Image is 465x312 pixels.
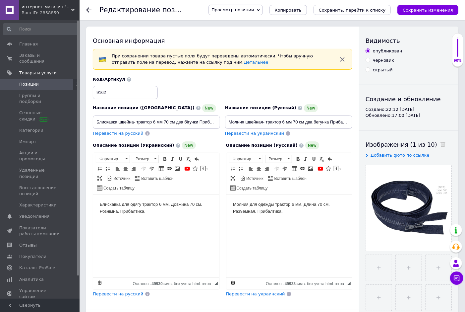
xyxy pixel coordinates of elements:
a: Вставить сообщение [200,165,209,172]
a: Изображение [307,165,314,172]
a: Форматирование [96,155,130,163]
div: Изображения (1 из 10) [366,140,452,149]
span: Вставить шаблон [273,176,307,182]
span: New [305,141,319,149]
span: Категории [19,127,43,133]
a: Детальнее [244,60,268,65]
input: Поиск [3,23,78,35]
span: Сезонные скидки [19,110,61,122]
span: Показатели работы компании [19,225,61,237]
button: Сохранить изменения [397,5,458,15]
a: Размер [265,155,292,163]
div: Подсчет символов [266,280,347,286]
span: Форматирование [229,155,257,163]
a: Курсив (Ctrl+I) [169,155,176,163]
span: Восстановление позиций [19,185,61,197]
span: Характеристики [19,202,57,208]
span: Форматирование [96,155,123,163]
iframe: Визуальный текстовый редактор, 0B0202E4-E7F7-47BD-8599-7C4239A465F5 [226,195,352,277]
span: Аналитика [19,276,44,282]
a: Таблица [158,165,165,172]
a: Развернуть [229,175,237,182]
a: Изображение [174,165,181,172]
i: Сохранить, перейти к списку [319,8,386,13]
span: Заказы и сообщения [19,52,61,64]
span: Вставить шаблон [140,176,173,182]
i: Сохранить изменения [403,8,453,13]
a: Полужирный (Ctrl+B) [294,155,302,163]
span: Перевести на украинский [225,131,284,136]
span: Уведомления [19,213,49,219]
span: Каталог ProSale [19,265,55,271]
a: По правому краю [263,165,270,172]
span: Удаленные позиции [19,167,61,179]
span: Отзывы [19,242,37,248]
div: 90% [452,58,463,63]
a: Сделать резервную копию сейчас [96,279,103,286]
div: Видимость [366,37,452,45]
span: При сохранении товара пустые поля будут переведены автоматически. Чтобы вручную отправить поле на... [112,53,313,65]
span: 49930 [151,281,162,286]
button: Сохранить, перейти к списку [314,5,391,15]
span: Размер [265,155,285,163]
span: Перетащите для изменения размера [214,282,218,285]
div: Ваш ID: 2858859 [22,10,80,16]
span: New [304,104,318,112]
span: Перетащите для изменения размера [347,282,351,285]
a: Уменьшить отступ [140,165,147,172]
span: Название позиции (Русский) [225,105,296,110]
span: Размер [132,155,152,163]
button: Копировать [269,5,307,15]
a: Вставить сообщение [333,165,342,172]
span: Описание позиции (Украинский) [93,143,174,148]
div: Основная информация [93,37,352,45]
div: черновик [373,57,394,63]
span: Источник [112,176,130,182]
span: Позиции [19,81,39,87]
a: Добавить видео с YouTube [184,165,191,172]
a: По правому краю [130,165,137,172]
div: Создание и обновление [366,95,452,103]
a: Увеличить отступ [281,165,288,172]
input: Например, H&M женское платье зеленое 38 размер вечернее макси с блестками [93,116,220,129]
a: Создать таблицу [96,184,136,192]
a: По левому краю [114,165,121,172]
div: Подсчет символов [133,280,214,286]
div: скрытый [373,67,393,73]
span: Перевести на русский [93,291,144,296]
a: Создать таблицу [229,184,269,192]
a: Вставить / удалить маркированный список [104,165,111,172]
a: Вставить / удалить маркированный список [237,165,245,172]
a: Вставить / удалить нумерованный список [96,165,103,172]
span: Перевести на русский [93,131,144,136]
div: Вернуться назад [86,7,91,13]
a: Развернуть [96,175,103,182]
span: Группы и подборки [19,93,61,105]
a: Вставить иконку [192,165,199,172]
span: Код/Артикул [93,77,125,82]
span: Покупатели [19,254,46,260]
div: Создано: 22:12 [DATE] [366,107,452,113]
span: Источник [246,176,263,182]
a: Курсив (Ctrl+I) [302,155,310,163]
a: Сделать резервную копию сейчас [229,279,237,286]
input: Например, H&M женское платье зеленое 38 размер вечернее макси с блестками [225,116,352,129]
a: Вставить шаблон [134,175,174,182]
a: Вставить/Редактировать ссылку (Ctrl+L) [166,165,173,172]
span: Управление сайтом [19,288,61,300]
a: Вставить / удалить нумерованный список [229,165,237,172]
a: Уменьшить отступ [273,165,280,172]
button: Чат с покупателем [450,272,463,285]
a: Убрать форматирование [318,155,325,163]
span: Создать таблицу [102,186,135,191]
a: Отменить (Ctrl+Z) [326,155,333,163]
span: Акции и промокоды [19,150,61,162]
span: Название позиции ([GEOGRAPHIC_DATA]) [93,105,195,110]
span: Копировать [275,8,302,13]
a: Источник [106,175,131,182]
a: Размер [132,155,159,163]
span: Просмотр позиции [211,7,254,12]
a: Подчеркнутый (Ctrl+U) [177,155,184,163]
